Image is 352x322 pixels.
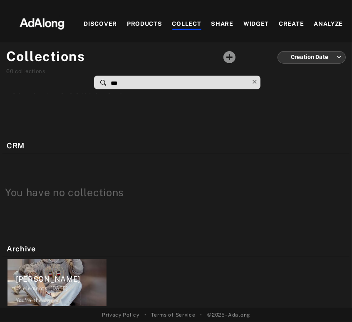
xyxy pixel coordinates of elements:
div: [PERSON_NAME] [16,273,107,285]
div: PRODUCTS [127,20,162,29]
button: Add a collecton [219,47,240,68]
h2: Archive [7,243,350,254]
span: • [201,311,203,319]
div: collections [6,67,71,76]
div: Creation Date [285,46,342,68]
a: Privacy Policy [102,311,139,319]
img: 63233d7d88ed69de3c212112c67096b6.png [5,10,79,35]
div: [PERSON_NAME]12 elements ·[DATE]You're the owner [5,257,109,309]
h1: Collections [6,47,85,66]
span: 60 [6,68,13,74]
div: CREATE [279,20,304,29]
span: 12 [16,285,21,291]
h2: CRM [7,140,350,151]
div: SHARE [211,20,234,29]
div: WIDGET [243,20,269,29]
div: ANALYZE [314,20,343,29]
span: • [144,311,146,319]
span: © 2025 - Adalong [207,311,250,319]
div: COLLECT [172,20,201,29]
div: DISCOVER [84,20,117,29]
div: You're the owner [16,297,59,304]
div: elements · [DATE] [16,285,107,292]
a: Terms of Service [151,311,195,319]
